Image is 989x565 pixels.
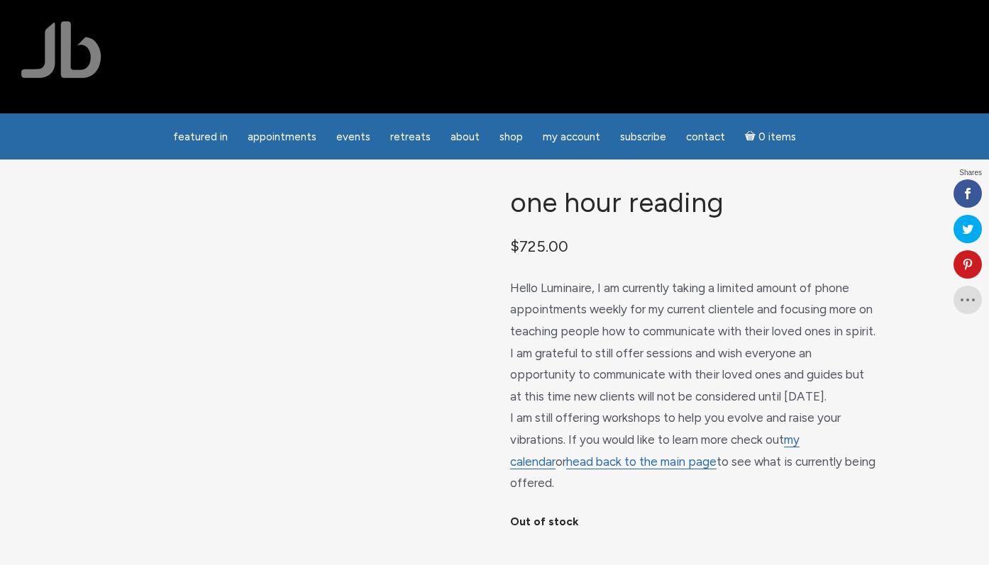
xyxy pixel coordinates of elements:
[510,237,519,255] span: $
[620,130,666,143] span: Subscribe
[566,454,717,469] a: head back to the main page
[165,123,236,151] a: featured in
[543,130,600,143] span: My Account
[239,123,325,151] a: Appointments
[382,123,439,151] a: Retreats
[678,123,734,151] a: Contact
[442,123,488,151] a: About
[758,132,796,142] span: 0 items
[491,123,531,151] a: Shop
[612,123,675,151] a: Subscribe
[248,130,316,143] span: Appointments
[499,130,523,143] span: Shop
[534,123,609,151] a: My Account
[21,21,101,78] img: Jamie Butler. The Everyday Medium
[510,281,875,490] span: Hello Luminaire, I am currently taking a limited amount of phone appointments weekly for my curre...
[510,432,800,469] a: my calendar
[959,169,982,177] span: Shares
[736,122,805,151] a: Cart0 items
[745,130,758,143] i: Cart
[510,188,878,218] h1: One Hour Reading
[451,130,480,143] span: About
[328,123,379,151] a: Events
[686,130,725,143] span: Contact
[510,237,568,255] bdi: 725.00
[510,511,878,533] p: Out of stock
[173,130,228,143] span: featured in
[336,130,370,143] span: Events
[390,130,431,143] span: Retreats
